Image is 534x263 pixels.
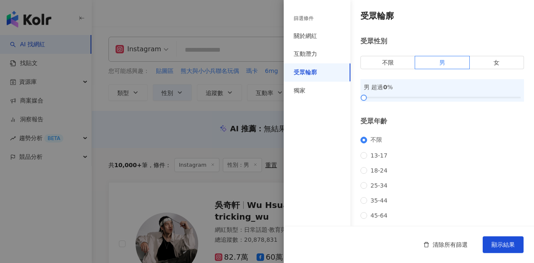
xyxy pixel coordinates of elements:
div: 互動潛力 [294,50,317,58]
span: 清除所有篩選 [433,241,468,248]
div: 篩選條件 [294,15,314,22]
span: 13-17 [367,152,391,159]
span: 45-64 [367,212,391,219]
span: delete [423,242,429,248]
span: 35-44 [367,197,391,204]
span: 女 [494,59,499,66]
span: 男 [439,59,445,66]
button: 顯示結果 [483,236,524,253]
div: 男 超過 % [364,83,521,92]
span: 25-34 [367,182,391,189]
div: 獨家 [294,87,305,95]
div: 關於網紅 [294,32,317,40]
span: 顯示結果 [491,241,515,248]
div: 受眾輪廓 [294,68,317,77]
div: 受眾年齡 [360,117,524,126]
span: 18-24 [367,167,391,174]
span: 不限 [367,136,385,144]
div: 受眾性別 [360,37,524,46]
span: 0 [383,84,387,90]
h4: 受眾輪廓 [360,10,524,22]
span: 不限 [382,59,394,66]
button: 清除所有篩選 [415,236,476,253]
